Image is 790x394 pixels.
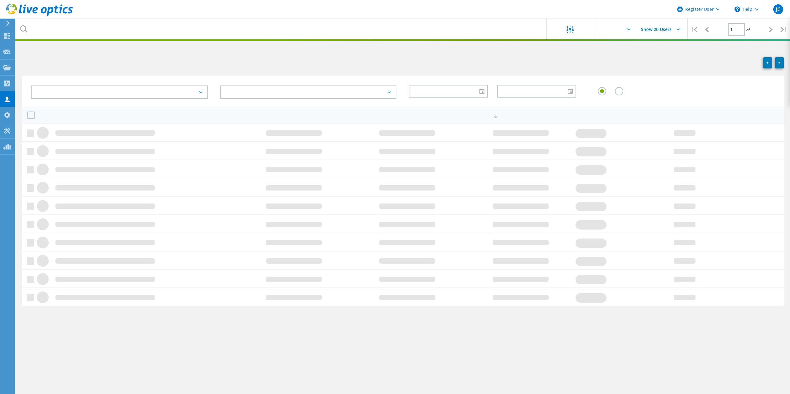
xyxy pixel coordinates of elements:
a: + [775,57,784,68]
a: + [763,57,772,68]
span: of [746,27,750,33]
b: + [766,60,769,65]
b: + [778,60,781,65]
span: JC [776,7,780,12]
a: Live Optics Dashboard [6,13,73,17]
svg: \n [735,7,740,12]
div: | [688,19,700,41]
div: | [777,19,790,41]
